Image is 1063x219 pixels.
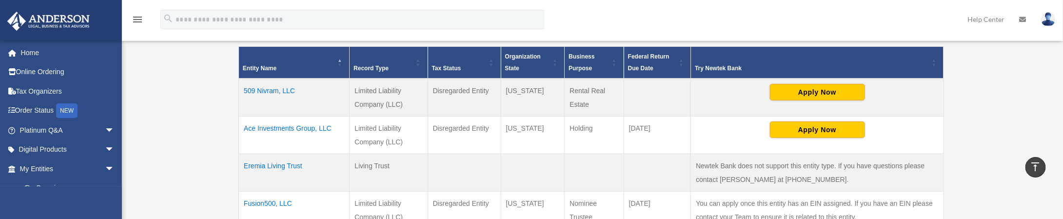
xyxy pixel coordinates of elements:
a: Overview [14,179,119,198]
a: Home [7,43,129,62]
i: menu [132,14,143,25]
th: Record Type: Activate to sort [350,47,428,79]
th: Tax Status: Activate to sort [428,47,501,79]
td: [DATE] [624,117,690,154]
img: Anderson Advisors Platinum Portal [4,12,93,31]
td: Limited Liability Company (LLC) [350,117,428,154]
td: [US_STATE] [501,117,565,154]
a: Online Ordering [7,62,129,82]
th: Business Purpose: Activate to sort [565,47,624,79]
button: Apply Now [770,84,865,100]
th: Entity Name: Activate to invert sorting [239,47,350,79]
span: arrow_drop_down [105,120,124,140]
a: Tax Organizers [7,81,129,101]
span: Record Type [354,65,389,72]
td: [US_STATE] [501,79,565,117]
span: Organization State [505,53,541,72]
a: Platinum Q&Aarrow_drop_down [7,120,129,140]
span: Federal Return Due Date [628,53,669,72]
a: menu [132,17,143,25]
td: Limited Liability Company (LLC) [350,79,428,117]
a: My Entitiesarrow_drop_down [7,159,124,179]
th: Try Newtek Bank : Activate to sort [691,47,944,79]
span: Entity Name [243,65,276,72]
span: arrow_drop_down [105,140,124,160]
th: Organization State: Activate to sort [501,47,565,79]
td: 509 Nivram, LLC [239,79,350,117]
td: Rental Real Estate [565,79,624,117]
td: Disregarded Entity [428,117,501,154]
td: Ace Investments Group, LLC [239,117,350,154]
a: Digital Productsarrow_drop_down [7,140,129,159]
button: Apply Now [770,121,865,138]
img: User Pic [1041,12,1056,26]
td: Disregarded Entity [428,79,501,117]
span: Business Purpose [569,53,594,72]
td: Living Trust [350,154,428,192]
th: Federal Return Due Date: Activate to sort [624,47,690,79]
td: Newtek Bank does not support this entity type. If you have questions please contact [PERSON_NAME]... [691,154,944,192]
span: Tax Status [432,65,461,72]
i: vertical_align_top [1030,161,1042,173]
a: Order StatusNEW [7,101,129,121]
div: Try Newtek Bank [695,62,929,74]
i: search [163,13,174,24]
td: Eremia Living Trust [239,154,350,192]
a: vertical_align_top [1025,157,1046,178]
td: Holding [565,117,624,154]
span: arrow_drop_down [105,159,124,179]
div: NEW [56,103,78,118]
